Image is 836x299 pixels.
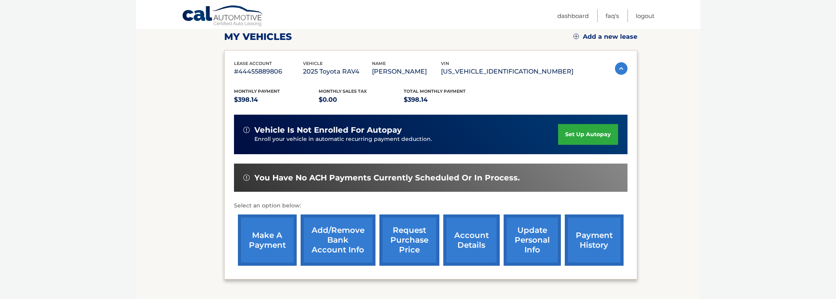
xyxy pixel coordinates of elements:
a: make a payment [238,214,297,266]
a: request purchase price [379,214,439,266]
span: Monthly Payment [234,88,280,94]
a: account details [443,214,500,266]
p: 2025 Toyota RAV4 [303,66,372,77]
h2: my vehicles [224,31,292,43]
p: Select an option below: [234,201,627,211]
a: FAQ's [606,9,619,22]
span: Total Monthly Payment [404,88,466,94]
img: accordion-active.svg [615,62,627,75]
a: update personal info [504,214,561,266]
p: $398.14 [404,94,489,105]
span: Monthly sales Tax [319,88,367,94]
p: $398.14 [234,94,319,105]
p: [US_VEHICLE_IDENTIFICATION_NUMBER] [441,66,573,77]
p: #44455889806 [234,66,303,77]
a: Logout [636,9,655,22]
p: $0.00 [319,94,404,105]
a: payment history [565,214,624,266]
span: vehicle [303,61,323,66]
a: set up autopay [558,124,618,145]
a: Add a new lease [573,33,637,41]
span: name [372,61,386,66]
p: Enroll your vehicle in automatic recurring payment deduction. [254,135,559,144]
img: add.svg [573,34,579,39]
span: vin [441,61,449,66]
span: vehicle is not enrolled for autopay [254,125,402,135]
a: Dashboard [557,9,589,22]
span: You have no ACH payments currently scheduled or in process. [254,173,520,183]
a: Add/Remove bank account info [301,214,375,266]
a: Cal Automotive [182,5,264,28]
img: alert-white.svg [243,175,250,181]
img: alert-white.svg [243,127,250,133]
p: [PERSON_NAME] [372,66,441,77]
span: lease account [234,61,272,66]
